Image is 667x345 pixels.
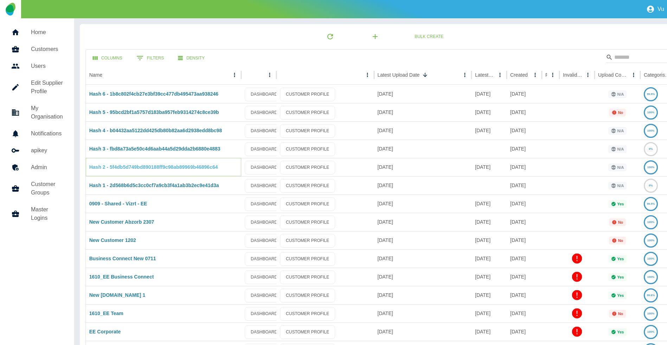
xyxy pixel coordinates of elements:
[563,72,582,78] div: Invalid Creds
[280,197,335,211] a: CUSTOMER PROFILE
[280,142,335,156] a: CUSTOMER PROFILE
[6,58,69,75] a: Users
[507,304,542,322] div: 17 Oct 2024
[507,158,542,176] div: 16 Sep 2025
[245,216,283,229] a: DASHBOARD
[644,201,658,206] a: 99.5%
[617,275,624,279] p: Yes
[374,121,472,140] div: 16 Sep 2025
[89,219,154,225] a: New Customer Abzorb 2307
[6,24,69,41] a: Home
[6,3,15,15] img: Logo
[647,257,654,260] text: 100%
[617,129,624,133] p: N/A
[6,125,69,142] a: Notifications
[280,325,335,339] a: CUSTOMER PROFILE
[608,90,627,98] div: This status is not applicable for customers using manual upload.
[507,103,542,121] div: 16 Sep 2025
[374,85,472,103] div: 16 Sep 2025
[6,142,69,159] a: apikey
[6,159,69,176] a: Admin
[644,274,658,280] a: 100%
[89,72,102,78] div: Name
[280,106,335,120] a: CUSTOMER PROFILE
[378,72,420,78] div: Latest Upload Date
[644,256,658,261] a: 100%
[245,289,283,302] a: DASHBOARD
[472,121,507,140] div: 16 Sep 2025
[609,218,626,226] div: Not all required reports for this customer were uploaded for the latest usage month.
[644,183,658,188] a: 0%
[618,220,623,224] p: No
[644,237,658,243] a: 100%
[644,146,658,152] a: 0%
[647,202,655,205] text: 99.5%
[31,129,63,138] h5: Notifications
[280,179,335,193] a: CUSTOMER PROFILE
[644,128,658,133] a: 100%
[507,213,542,231] div: 31 Jul 2024
[31,146,63,155] h5: apikey
[31,45,63,53] h5: Customers
[409,30,449,43] a: Bulk Create
[245,270,283,284] a: DASHBOARD
[548,70,558,80] button: Ref column menu
[363,70,372,80] button: column menu
[644,164,658,170] a: 100%
[617,184,624,188] p: N/A
[89,146,220,152] a: Hash 3 - fbd8a73a5e50c4d6aab44a5d29dda2b6880e4883
[649,184,653,187] text: 0%
[89,201,147,206] a: 0909 - Shared - Vizrt - EE
[172,52,210,65] button: Density
[6,201,69,226] a: Master Logins
[245,88,283,101] a: DASHBOARD
[245,234,283,248] a: DASHBOARD
[644,109,658,115] a: 100%
[89,183,219,188] a: Hash 1 - 2d568b6d5c3cc0cf7a9cb3f4a1ab3b2ec9e41d3a
[89,128,222,133] a: Hash 4 - b04432aa5122dd425db80b82aa6d2938edd8bc98
[460,70,470,80] button: Latest Upload Date column menu
[507,194,542,213] div: 10 Sep 2025
[617,165,624,170] p: N/A
[472,103,507,121] div: 01 Dec 2022
[89,329,121,334] a: EE Corporate
[374,286,472,304] div: 02 Dec 2024
[280,252,335,266] a: CUSTOMER PROFILE
[647,239,654,242] text: 100%
[472,249,507,268] div: 25 Dec 2024
[89,274,154,280] a: 1610_EE Business Connect
[647,221,654,224] text: 100%
[644,91,658,97] a: 99.9%
[608,127,627,135] div: This status is not applicable for customers using manual upload.
[420,70,430,80] button: Sort
[647,275,654,279] text: 100%
[617,257,624,261] p: Yes
[583,70,593,80] button: Invalid Creds column menu
[89,292,145,298] a: New [DOMAIN_NAME] 1
[89,164,218,170] a: Hash 2 - 5f4db5d749bd890188ff9c98ab89969b46896c64
[629,70,639,80] button: Upload Complete column menu
[374,268,472,286] div: 30 Dec 2024
[618,110,623,115] p: No
[89,311,123,316] a: 1610_EE Team
[617,293,624,298] p: Yes
[245,124,283,138] a: DASHBOARD
[374,194,472,213] div: 10 Sep 2025
[475,72,494,78] div: Latest Usage
[609,310,626,318] div: Not all required reports for this customer were uploaded for the latest usage month.
[472,268,507,286] div: 25 Dec 2024
[617,330,624,334] p: Yes
[87,52,128,65] button: Select columns
[230,70,239,80] button: Name column menu
[608,164,627,171] div: This status is not applicable for customers using manual upload.
[472,231,507,249] div: 02 Feb 2025
[545,72,547,78] div: Ref
[644,329,658,334] a: 100%
[245,197,283,211] a: DASHBOARD
[644,219,658,225] a: 100%
[507,322,542,341] div: 01 Oct 2024
[647,129,654,132] text: 100%
[374,103,472,121] div: 16 Sep 2025
[608,182,627,190] div: This status is not applicable for customers using manual upload.
[374,304,472,322] div: 21 Oct 2024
